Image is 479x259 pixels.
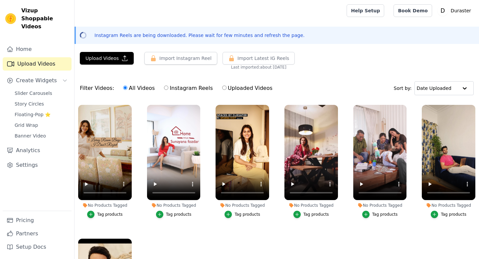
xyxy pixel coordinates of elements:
a: Partners [3,227,72,240]
a: Floating-Pop ⭐ [11,110,72,119]
button: Tag products [431,211,466,218]
a: Upload Videos [3,57,72,71]
span: Story Circles [15,101,44,107]
button: Tag products [87,211,123,218]
a: Slider Carousels [11,89,72,98]
a: Settings [3,158,72,172]
input: Instagram Reels [164,86,168,90]
button: Upload Videos [80,52,134,65]
div: Tag products [166,212,192,217]
a: Setup Docs [3,240,72,254]
a: Help Setup [347,4,384,17]
button: Create Widgets [3,74,72,87]
a: Home [3,43,72,56]
button: Tag products [293,211,329,218]
div: Tag products [97,212,123,217]
div: Tag products [303,212,329,217]
div: Tag products [441,212,466,217]
span: Vizup Shoppable Videos [21,7,69,31]
label: Instagram Reels [164,84,213,93]
a: Book Demo [394,4,432,17]
span: Floating-Pop ⭐ [15,111,51,118]
input: Uploaded Videos [222,86,227,90]
a: Analytics [3,144,72,157]
a: Banner Video [11,131,72,140]
div: Tag products [372,212,398,217]
button: D Duraster [437,5,474,17]
div: No Products Tagged [284,203,338,208]
span: Last imported: about [DATE] [231,65,286,70]
div: Sort by: [394,81,474,95]
span: Create Widgets [16,77,57,85]
div: Tag products [235,212,260,217]
text: D [440,7,445,14]
button: Tag products [156,211,192,218]
div: Filter Videos: [80,81,276,96]
input: All Videos [123,86,127,90]
button: Tag products [225,211,260,218]
span: Import Latest IG Reels [238,55,289,62]
label: Uploaded Videos [222,84,273,93]
label: All Videos [123,84,155,93]
button: Tag products [362,211,398,218]
p: Duraster [448,5,474,17]
div: No Products Tagged [147,203,201,208]
div: No Products Tagged [353,203,407,208]
div: No Products Tagged [216,203,269,208]
a: Grid Wrap [11,121,72,130]
span: Grid Wrap [15,122,38,129]
button: Import Instagram Reel [144,52,217,65]
p: Instagram Reels are being downloaded. Please wait for few minutes and refresh the page. [94,32,305,39]
a: Story Circles [11,99,72,109]
button: Import Latest IG Reels [223,52,295,65]
span: Banner Video [15,132,46,139]
img: Vizup [5,13,16,24]
span: Slider Carousels [15,90,52,97]
a: Pricing [3,214,72,227]
div: No Products Tagged [422,203,475,208]
div: No Products Tagged [78,203,132,208]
